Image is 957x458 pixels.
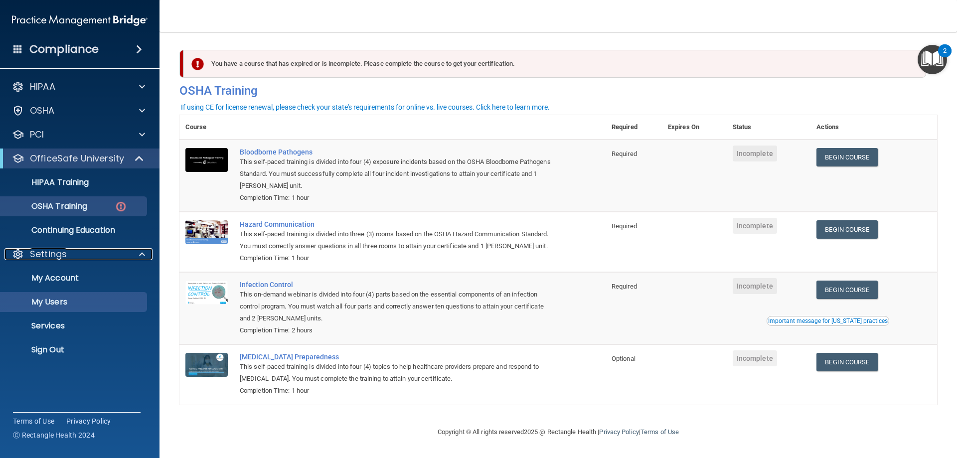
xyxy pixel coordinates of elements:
a: Terms of Use [640,428,679,436]
p: PCI [30,129,44,141]
h4: Compliance [29,42,99,56]
a: OSHA [12,105,145,117]
p: My Users [6,297,143,307]
div: Completion Time: 1 hour [240,385,556,397]
p: My Account [6,273,143,283]
div: Completion Time: 1 hour [240,252,556,264]
span: Incomplete [733,350,777,366]
a: Begin Course [816,281,877,299]
p: HIPAA Training [6,177,89,187]
span: Required [612,283,637,290]
p: Settings [30,248,67,260]
p: OfficeSafe University [30,153,124,164]
span: Incomplete [733,278,777,294]
a: HIPAA [12,81,145,93]
a: Begin Course [816,220,877,239]
a: Privacy Policy [599,428,638,436]
a: Privacy Policy [66,416,111,426]
th: Course [179,115,234,140]
a: Begin Course [816,353,877,371]
p: HIPAA [30,81,55,93]
span: Required [612,222,637,230]
span: Optional [612,355,636,362]
a: Bloodborne Pathogens [240,148,556,156]
span: Incomplete [733,146,777,161]
p: OSHA [30,105,55,117]
a: Begin Course [816,148,877,166]
div: This self-paced training is divided into four (4) topics to help healthcare providers prepare and... [240,361,556,385]
span: Required [612,150,637,157]
th: Expires On [662,115,727,140]
th: Status [727,115,811,140]
p: Services [6,321,143,331]
div: This self-paced training is divided into three (3) rooms based on the OSHA Hazard Communication S... [240,228,556,252]
th: Required [606,115,662,140]
div: Copyright © All rights reserved 2025 @ Rectangle Health | | [376,416,740,448]
p: Sign Out [6,345,143,355]
p: Continuing Education [6,225,143,235]
div: This self-paced training is divided into four (4) exposure incidents based on the OSHA Bloodborne... [240,156,556,192]
div: You have a course that has expired or is incomplete. Please complete the course to get your certi... [183,50,926,78]
div: Completion Time: 2 hours [240,324,556,336]
img: exclamation-circle-solid-danger.72ef9ffc.png [191,58,204,70]
a: PCI [12,129,145,141]
a: Settings [12,248,145,260]
a: Infection Control [240,281,556,289]
div: 2 [943,51,947,64]
button: Read this if you are a dental practitioner in the state of CA [767,316,889,326]
a: Hazard Communication [240,220,556,228]
div: This on-demand webinar is divided into four (4) parts based on the essential components of an inf... [240,289,556,324]
th: Actions [810,115,937,140]
h4: OSHA Training [179,84,937,98]
span: Incomplete [733,218,777,234]
img: danger-circle.6113f641.png [115,200,127,213]
a: [MEDICAL_DATA] Preparedness [240,353,556,361]
span: Ⓒ Rectangle Health 2024 [13,430,95,440]
img: PMB logo [12,10,148,30]
a: Terms of Use [13,416,54,426]
button: Open Resource Center, 2 new notifications [918,45,947,74]
a: OfficeSafe University [12,153,145,164]
button: If using CE for license renewal, please check your state's requirements for online vs. live cours... [179,102,551,112]
p: OSHA Training [6,201,87,211]
div: Completion Time: 1 hour [240,192,556,204]
div: Important message for [US_STATE] practices [768,318,888,324]
div: If using CE for license renewal, please check your state's requirements for online vs. live cours... [181,104,550,111]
